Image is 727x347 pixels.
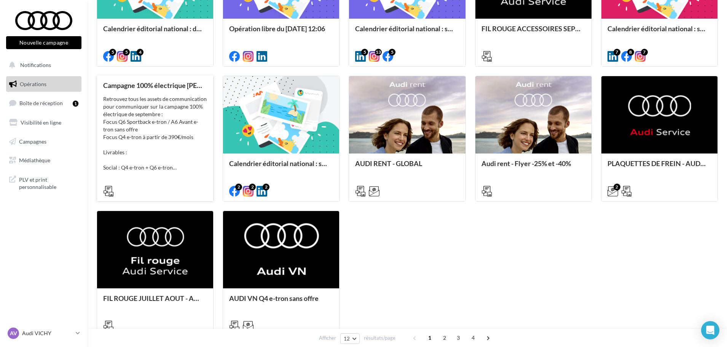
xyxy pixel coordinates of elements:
[19,100,63,106] span: Boîte de réception
[235,184,242,190] div: 2
[5,57,80,73] button: Notifications
[355,160,459,175] div: AUDI RENT - GLOBAL
[10,329,17,337] span: AV
[5,115,83,131] a: Visibilité en ligne
[5,95,83,111] a: Boîte de réception1
[6,36,81,49] button: Nouvelle campagne
[5,152,83,168] a: Médiathèque
[73,101,78,107] div: 1
[5,76,83,92] a: Opérations
[229,25,333,40] div: Opération libre du [DATE] 12:06
[481,25,585,40] div: FIL ROUGE ACCESSOIRES SEPTEMBRE - AUDI SERVICE
[19,157,50,163] span: Médiathèque
[375,49,382,56] div: 13
[249,184,256,190] div: 2
[438,332,451,344] span: 2
[424,332,436,344] span: 1
[701,321,719,339] div: Open Intercom Messenger
[364,334,395,342] span: résultats/page
[355,25,459,40] div: Calendrier éditorial national : semaine du 25.08 au 31.08
[452,332,464,344] span: 3
[21,119,61,126] span: Visibilité en ligne
[103,25,207,40] div: Calendrier éditorial national : du 02.09 au 03.09
[340,333,360,344] button: 12
[481,160,585,175] div: Audi rent - Flyer -25% et -40%
[319,334,336,342] span: Afficher
[103,294,207,310] div: FIL ROUGE JUILLET AOUT - AUDI SERVICE
[137,49,143,56] div: 4
[344,336,350,342] span: 12
[109,49,116,56] div: 5
[123,49,130,56] div: 5
[22,329,73,337] p: Audi VICHY
[20,62,51,68] span: Notifications
[19,174,78,191] span: PLV et print personnalisable
[389,49,395,56] div: 5
[467,332,479,344] span: 4
[229,294,333,310] div: AUDI VN Q4 e-tron sans offre
[19,138,46,144] span: Campagnes
[5,171,83,194] a: PLV et print personnalisable
[103,82,207,89] div: Campagne 100% électrique [PERSON_NAME] Septembre
[229,160,333,175] div: Calendrier éditorial national : semaine du 28.07 au 03.08
[20,81,46,87] span: Opérations
[361,49,368,56] div: 5
[103,95,207,171] div: Retrouvez tous les assets de communication pour communiquer sur la campagne 100% électrique de se...
[614,184,620,190] div: 2
[6,326,81,341] a: AV Audi VICHY
[263,184,269,190] div: 2
[607,160,711,175] div: PLAQUETTES DE FREIN - AUDI SERVICE
[5,134,83,150] a: Campagnes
